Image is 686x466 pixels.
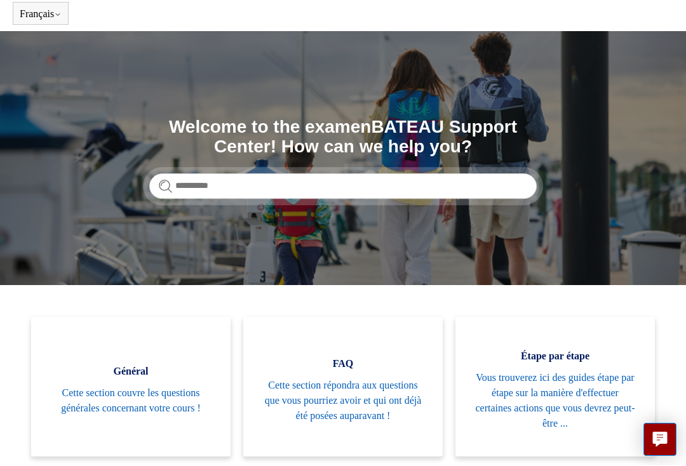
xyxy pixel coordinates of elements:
a: Étape par étape Vous trouverez ici des guides étape par étape sur la manière d'effectuer certaine... [455,317,655,457]
span: Cette section couvre les questions générales concernant votre cours ! [50,386,212,416]
button: Français [20,9,62,20]
h1: Welcome to the examenBATEAU Support Center! How can we help you? [149,118,537,157]
span: Étape par étape [474,349,636,364]
span: Vous trouverez ici des guides étape par étape sur la manière d'effectuer certaines actions que vo... [474,371,636,432]
a: Général Cette section couvre les questions générales concernant votre cours ! [31,317,231,457]
input: Rechercher [149,174,537,199]
button: Live chat [643,423,676,456]
span: Général [50,364,212,380]
a: FAQ Cette section répondra aux questions que vous pourriez avoir et qui ont déjà été posées aupar... [243,317,443,457]
span: Cette section répondra aux questions que vous pourriez avoir et qui ont déjà été posées auparavant ! [262,378,424,424]
span: FAQ [262,357,424,372]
